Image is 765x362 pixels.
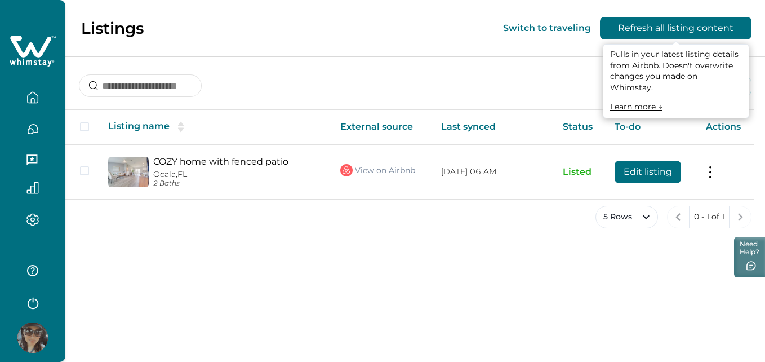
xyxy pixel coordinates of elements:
[615,161,681,183] button: Edit listing
[153,179,322,188] p: 2 Baths
[697,110,754,144] th: Actions
[17,323,48,353] img: Whimstay Host
[667,206,690,228] button: previous page
[153,156,322,167] a: COZY home with fenced patio
[99,110,331,144] th: Listing name
[503,23,591,33] button: Switch to traveling
[153,170,322,179] p: Ocala, FL
[689,206,730,228] button: 0 - 1 of 1
[729,206,751,228] button: next page
[694,211,724,223] p: 0 - 1 of 1
[331,110,432,144] th: External source
[432,110,554,144] th: Last synced
[108,157,149,187] img: propertyImage_COZY home with fenced patio
[563,166,597,178] p: Listed
[170,121,192,133] button: sorting
[81,19,144,38] p: Listings
[441,166,545,178] p: [DATE] 06 AM
[340,163,415,178] a: View on Airbnb
[554,110,606,144] th: Status
[606,110,697,144] th: To-do
[610,49,742,93] p: Pulls in your latest listing details from Airbnb. Doesn't overwrite changes you made on Whimstay.
[595,206,658,228] button: 5 Rows
[600,17,751,39] button: Refresh all listing content
[610,101,662,112] a: Learn more →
